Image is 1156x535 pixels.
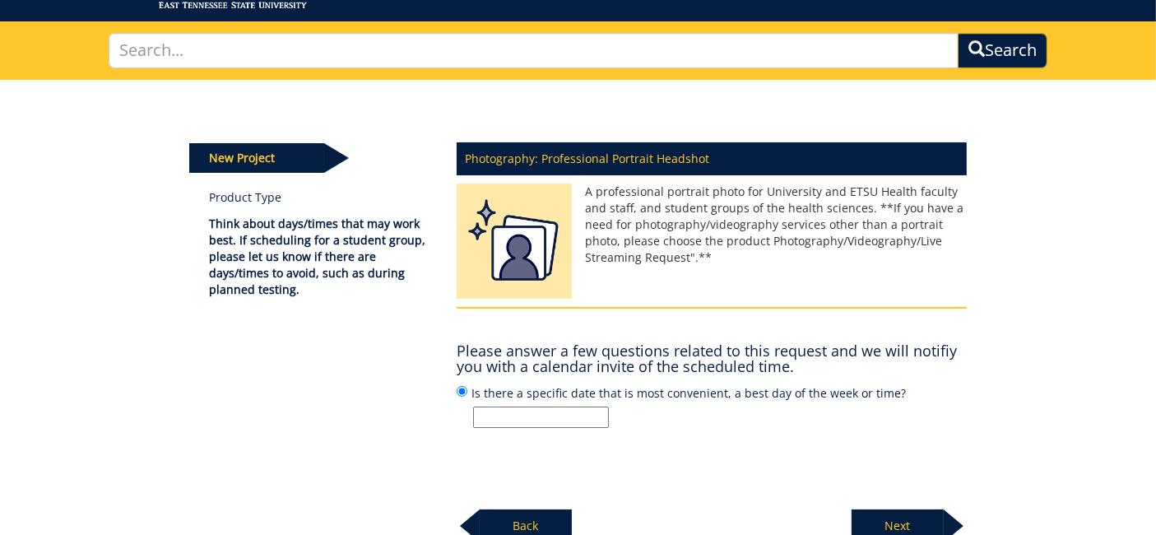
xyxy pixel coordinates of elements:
p: Photography: Professional Portrait Headshot [457,142,967,175]
p: New Project [189,143,324,173]
input: Search... [109,33,959,68]
p: A professional portrait photo for University and ETSU Health faculty and staff, and student group... [457,184,967,266]
h4: Please answer a few questions related to this request and we will notifiy you with a calendar inv... [457,343,967,376]
a: Product Type [209,189,432,206]
img: Professional Headshot [457,184,572,307]
button: Search [958,33,1047,68]
p: Think about days/times that may work best. If scheduling for a student group, please let us know ... [209,216,432,298]
label: Is there a specific date that is most convenient, a best day of the week or time? [457,384,967,428]
input: Is there a specific date that is most convenient, a best day of the week or time? [473,407,609,428]
input: Is there a specific date that is most convenient, a best day of the week or time? [457,386,467,397]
